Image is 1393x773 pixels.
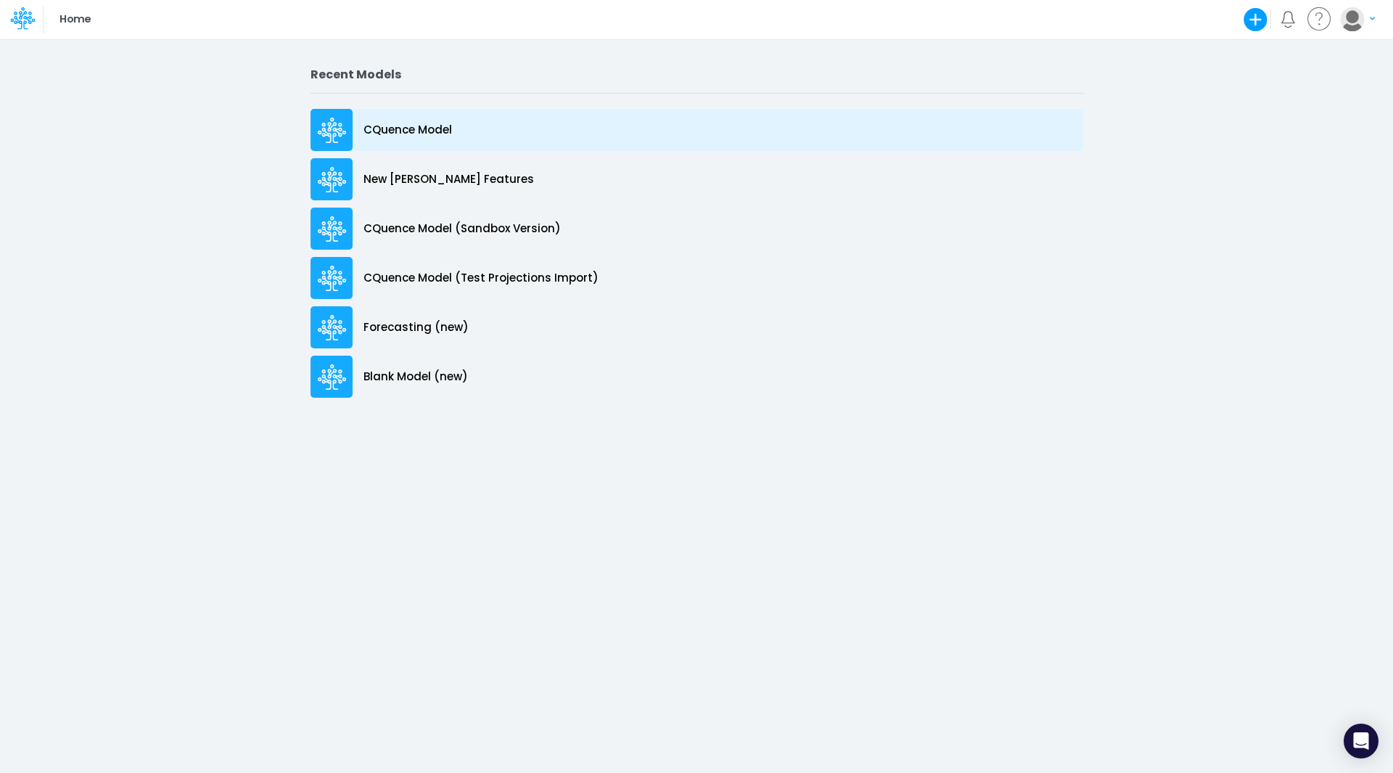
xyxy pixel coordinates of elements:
a: Blank Model (new) [311,352,1083,401]
a: CQuence Model (Test Projections Import) [311,253,1083,303]
a: Notifications [1280,11,1297,28]
p: CQuence Model (Test Projections Import) [363,270,599,287]
h2: Recent Models [311,68,1083,81]
p: CQuence Model [363,122,452,139]
a: New [PERSON_NAME] Features [311,155,1083,204]
div: Open Intercom Messenger [1344,724,1378,758]
a: CQuence Model [311,105,1083,155]
a: CQuence Model (Sandbox Version) [311,204,1083,253]
p: Home [59,12,91,28]
a: Forecasting (new) [311,303,1083,352]
p: New [PERSON_NAME] Features [363,171,534,188]
p: Forecasting (new) [363,319,469,336]
p: CQuence Model (Sandbox Version) [363,221,561,237]
p: Blank Model (new) [363,369,468,385]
